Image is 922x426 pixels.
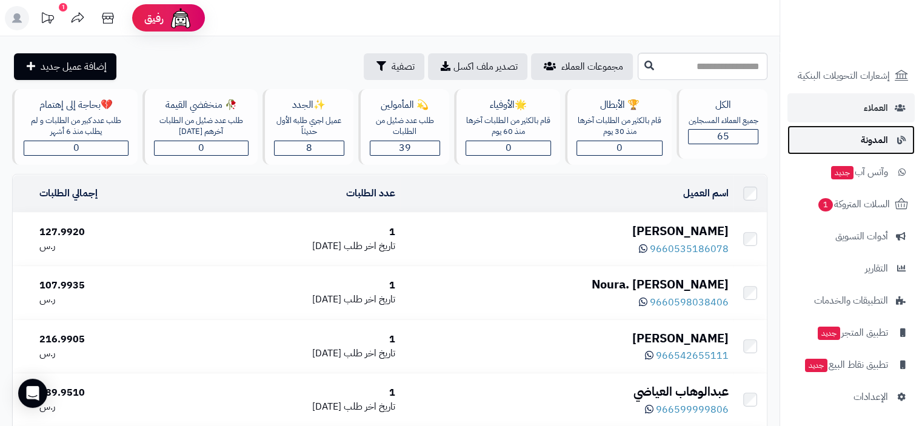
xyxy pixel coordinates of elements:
[405,276,729,293] div: Noura. [PERSON_NAME]
[154,98,248,112] div: 🥀 منخفضي القيمة
[817,196,890,213] span: السلات المتروكة
[306,141,312,155] span: 8
[344,346,395,361] span: تاريخ اخر طلب
[370,98,440,112] div: 💫 المأمولين
[392,59,415,74] span: تصفية
[840,30,910,55] img: logo-2.png
[41,59,107,74] span: إضافة عميل جديد
[39,225,184,239] div: 127.9920
[616,141,623,155] span: 0
[405,222,729,240] div: [PERSON_NAME]
[645,402,729,417] a: 966599999806
[364,53,424,80] button: تصفية
[563,89,674,165] a: 🏆 الأبطالقام بالكثير من الطلبات آخرها منذ 30 يوم0
[688,115,758,127] div: جميع العملاء المسجلين
[452,89,563,165] a: 🌟الأوفياءقام بالكثير من الطلبات آخرها منذ 60 يوم0
[818,327,840,340] span: جديد
[688,98,758,112] div: الكل
[194,400,395,414] div: [DATE]
[194,347,395,361] div: [DATE]
[804,356,888,373] span: تطبيق نقاط البيع
[260,89,356,165] a: ✨الجددعميل اجري طلبه الأول حديثاّ8
[39,333,184,347] div: 216.9905
[73,141,79,155] span: 0
[787,93,915,122] a: العملاء
[674,89,770,165] a: الكلجميع العملاء المسجلين65
[194,293,395,307] div: [DATE]
[144,11,164,25] span: رفيق
[140,89,259,165] a: 🥀 منخفضي القيمةطلب عدد ضئيل من الطلبات آخرهم [DATE]0
[344,399,395,414] span: تاريخ اخر طلب
[835,228,888,245] span: أدوات التسويق
[817,324,888,341] span: تطبيق المتجر
[194,225,395,239] div: 1
[24,98,129,112] div: 💔بحاجة إلى إهتمام
[576,98,663,112] div: 🏆 الأبطال
[194,333,395,347] div: 1
[194,386,395,400] div: 1
[787,61,915,90] a: إشعارات التحويلات البنكية
[830,164,888,181] span: وآتس آب
[453,59,518,74] span: تصدير ملف اكسل
[787,125,915,155] a: المدونة
[787,350,915,379] a: تطبيق نقاط البيعجديد
[344,292,395,307] span: تاريخ اخر طلب
[39,186,98,201] a: إجمالي الطلبات
[645,348,729,363] a: 966542655111
[356,89,452,165] a: 💫 المأمولينطلب عدد ضئيل من الطلبات39
[18,379,47,408] div: Open Intercom Messenger
[370,115,440,138] div: طلب عدد ضئيل من الطلبات
[39,279,184,293] div: 107.9935
[39,386,184,400] div: 689.9510
[405,383,729,401] div: عبدالوهاب العياضي
[787,158,915,187] a: وآتس آبجديد
[561,59,623,74] span: مجموعات العملاء
[814,292,888,309] span: التطبيقات والخدمات
[344,239,395,253] span: تاريخ اخر طلب
[639,295,729,310] a: 9660598038406
[798,67,890,84] span: إشعارات التحويلات البنكية
[39,239,184,253] div: ر.س
[274,98,344,112] div: ✨الجدد
[831,166,854,179] span: جديد
[656,402,729,417] span: 966599999806
[650,242,729,256] span: 9660535186078
[39,347,184,361] div: ر.س
[10,89,140,165] a: 💔بحاجة إلى إهتمامطلب عدد كبير من الطلبات و لم يطلب منذ 6 أشهر0
[787,190,915,219] a: السلات المتروكة1
[656,348,729,363] span: 966542655111
[198,141,204,155] span: 0
[787,318,915,347] a: تطبيق المتجرجديد
[466,115,552,138] div: قام بالكثير من الطلبات آخرها منذ 60 يوم
[787,222,915,251] a: أدوات التسويق
[405,330,729,347] div: [PERSON_NAME]
[717,129,729,144] span: 65
[346,186,395,201] a: عدد الطلبات
[650,295,729,310] span: 9660598038406
[194,279,395,293] div: 1
[39,400,184,414] div: ر.س
[32,6,62,33] a: تحديثات المنصة
[818,198,833,211] span: 1
[505,141,511,155] span: 0
[169,6,193,30] img: ai-face.png
[194,239,395,253] div: [DATE]
[787,254,915,283] a: التقارير
[854,388,888,405] span: الإعدادات
[59,3,67,12] div: 1
[787,382,915,411] a: الإعدادات
[787,286,915,315] a: التطبيقات والخدمات
[683,186,729,201] a: اسم العميل
[531,53,633,80] a: مجموعات العملاء
[399,141,411,155] span: 39
[864,99,888,116] span: العملاء
[39,293,184,307] div: ر.س
[154,115,248,138] div: طلب عدد ضئيل من الطلبات آخرهم [DATE]
[274,115,344,138] div: عميل اجري طلبه الأول حديثاّ
[14,53,116,80] a: إضافة عميل جديد
[805,359,827,372] span: جديد
[428,53,527,80] a: تصدير ملف اكسل
[576,115,663,138] div: قام بالكثير من الطلبات آخرها منذ 30 يوم
[466,98,552,112] div: 🌟الأوفياء
[24,115,129,138] div: طلب عدد كبير من الطلبات و لم يطلب منذ 6 أشهر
